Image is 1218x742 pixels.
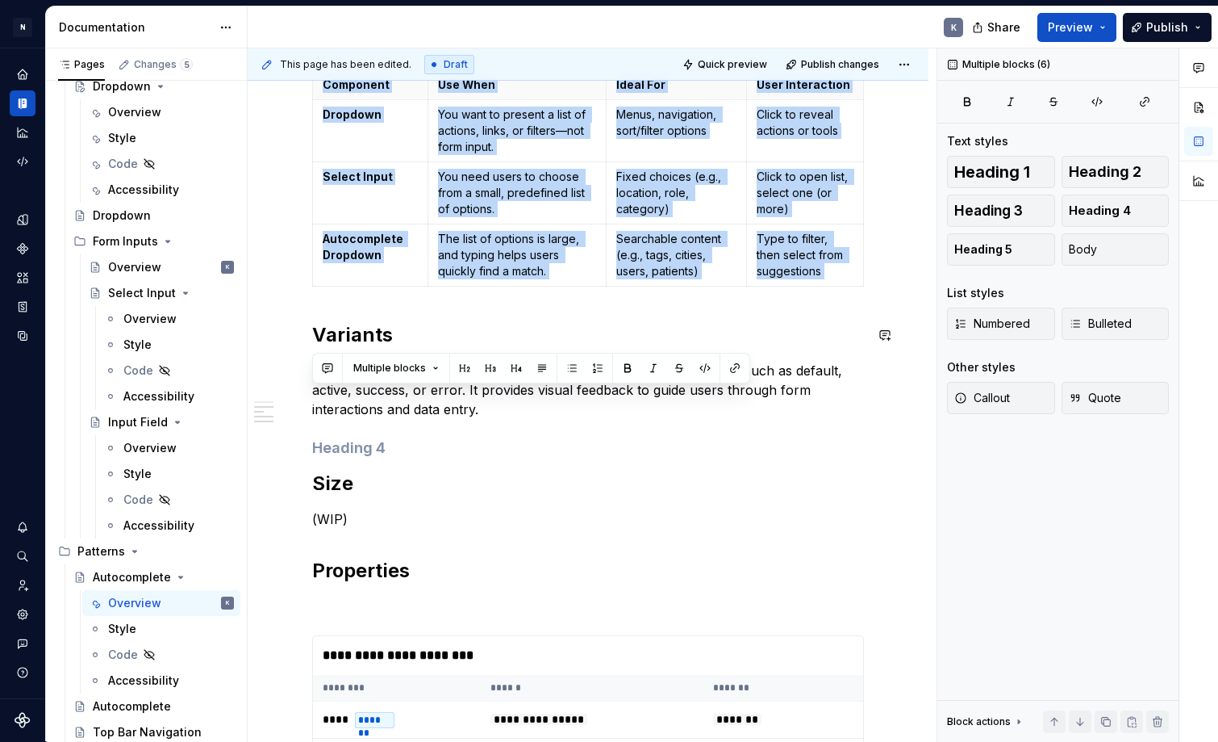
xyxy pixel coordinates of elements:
[82,254,240,280] a: OverviewK
[438,169,596,217] p: You need users to choose from a small, predefined list of options.
[67,228,240,254] div: Form Inputs
[616,231,736,279] p: Searchable content (e.g., tags, cities, users, patients)
[312,509,864,529] p: (WIP)
[947,715,1011,728] div: Block actions
[280,58,411,71] span: This page has been edited.
[954,390,1010,406] span: Callout
[13,18,32,37] div: N
[123,337,152,353] div: Style
[438,107,596,155] p: You want to present a list of actions, links, or filters—not form input.
[93,724,202,740] div: Top Bar Navigation
[947,711,1025,733] div: Block actions
[10,543,35,569] button: Search ⌘K
[123,363,153,379] div: Code
[954,203,1023,219] span: Heading 3
[954,164,1030,180] span: Heading 1
[10,602,35,627] a: Settings
[108,130,136,146] div: Style
[134,58,193,71] div: Changes
[1146,19,1188,36] span: Publish
[312,361,864,419] p: An input field variant is a predefined style that reflects the field’s state; such as default, ac...
[616,169,736,217] p: Fixed choices (e.g., location, role, category)
[93,233,158,249] div: Form Inputs
[312,322,864,348] h2: Variants
[1069,241,1097,258] span: Body
[93,78,151,94] div: Dropdown
[947,285,1004,301] div: List styles
[10,265,35,291] a: Assets
[123,440,177,456] div: Overview
[757,231,853,279] p: Type to filter, then select from suggestions
[947,195,1055,227] button: Heading 3
[947,156,1055,188] button: Heading 1
[964,13,1031,42] button: Share
[10,149,35,174] a: Code automation
[108,156,138,172] div: Code
[82,616,240,642] a: Style
[93,569,171,585] div: Autocomplete
[82,590,240,616] a: OverviewK
[757,169,853,217] p: Click to open list, select one (or more)
[10,294,35,320] a: Storybook stories
[82,642,240,668] a: Code
[226,595,230,611] div: K
[98,461,240,487] a: Style
[58,58,105,71] div: Pages
[123,388,194,405] div: Accessibility
[82,125,240,151] a: Style
[1062,382,1170,414] button: Quote
[10,236,35,262] a: Components
[98,435,240,461] a: Overview
[67,73,240,99] a: Dropdown
[10,514,35,540] div: Notifications
[10,207,35,233] a: Design tokens
[67,694,240,719] a: Autocomplete
[98,384,240,409] a: Accessibility
[1062,156,1170,188] button: Heading 2
[954,316,1030,332] span: Numbered
[947,382,1055,414] button: Callout
[951,21,957,34] div: K
[444,58,468,71] span: Draft
[678,53,774,76] button: Quick preview
[108,104,161,120] div: Overview
[98,332,240,358] a: Style
[10,90,35,116] a: Documentation
[82,668,240,694] a: Accessibility
[698,58,767,71] span: Quick preview
[82,99,240,125] a: Overview
[10,323,35,349] div: Data sources
[98,513,240,539] a: Accessibility
[10,119,35,145] a: Analytics
[757,78,850,91] strong: User Interaction
[180,58,193,71] span: 5
[323,78,390,91] strong: Component
[1069,164,1141,180] span: Heading 2
[67,203,240,228] a: Dropdown
[15,712,31,728] svg: Supernova Logo
[98,487,240,513] a: Code
[52,539,240,564] div: Patterns
[312,558,864,584] h2: Properties
[108,647,138,663] div: Code
[93,208,151,224] div: Dropdown
[108,259,161,275] div: Overview
[1037,13,1116,42] button: Preview
[10,631,35,656] button: Contact support
[1069,203,1131,219] span: Heading 4
[987,19,1020,36] span: Share
[82,177,240,203] a: Accessibility
[108,285,176,301] div: Select Input
[108,595,161,611] div: Overview
[1069,390,1121,406] span: Quote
